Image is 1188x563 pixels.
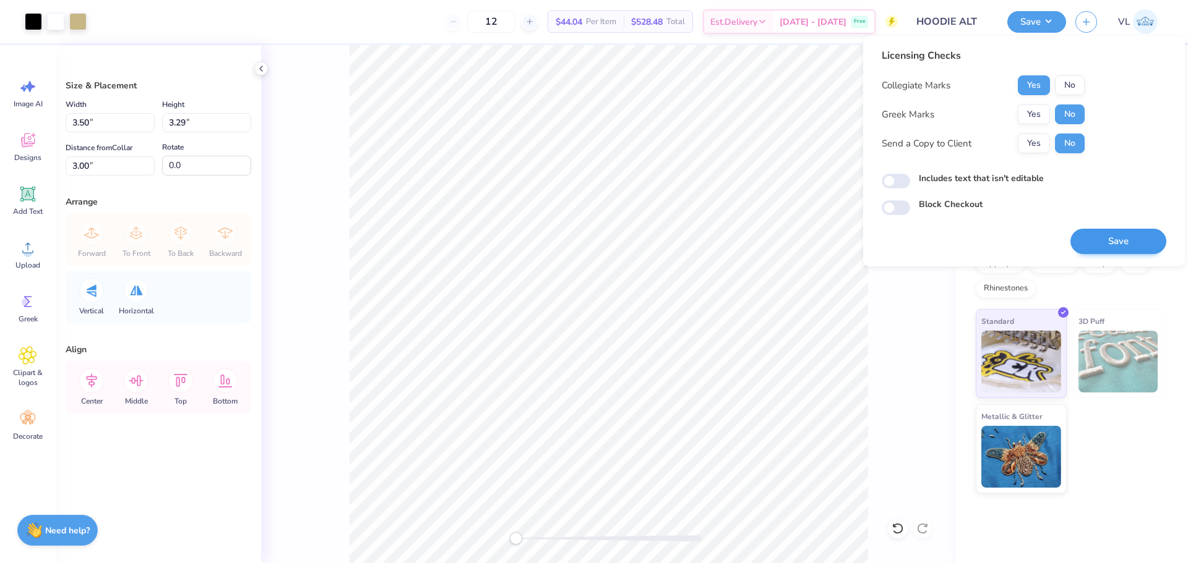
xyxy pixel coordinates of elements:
span: Decorate [13,431,43,441]
button: Save [1007,11,1066,33]
span: [DATE] - [DATE] [780,15,846,28]
span: $528.48 [631,15,663,28]
span: Total [666,15,685,28]
span: Vertical [79,306,104,316]
div: Rhinestones [976,279,1036,298]
button: No [1055,104,1085,124]
button: No [1055,133,1085,153]
label: Distance from Collar [66,140,132,155]
label: Height [162,97,184,112]
span: Designs [14,153,41,163]
button: Yes [1018,104,1050,124]
span: Bottom [213,396,238,406]
label: Rotate [162,140,184,155]
span: 3D Puff [1078,315,1104,328]
span: Image AI [14,99,43,109]
span: Top [174,396,187,406]
div: Licensing Checks [882,48,1085,63]
strong: Need help? [45,525,90,536]
img: Standard [981,331,1061,392]
span: Metallic & Glitter [981,410,1043,423]
button: No [1055,75,1085,95]
button: Save [1070,229,1166,254]
span: Per Item [586,15,616,28]
img: Vincent Lloyd Laurel [1133,9,1158,34]
span: Upload [15,260,40,270]
input: – – [467,11,515,33]
span: Add Text [13,206,43,216]
div: Send a Copy to Client [882,137,971,151]
span: Horizontal [119,306,154,316]
span: $44.04 [556,15,582,28]
div: Accessibility label [510,532,522,544]
img: Metallic & Glitter [981,426,1061,488]
label: Block Checkout [919,198,983,211]
div: Collegiate Marks [882,78,950,93]
span: VL [1118,15,1130,29]
label: Includes text that isn't editable [919,172,1044,185]
span: Greek [19,314,38,324]
span: Standard [981,315,1014,328]
div: Size & Placement [66,79,251,92]
span: Center [81,396,103,406]
div: Greek Marks [882,108,934,122]
div: Align [66,343,251,356]
span: Free [854,17,866,26]
span: Clipart & logos [7,368,48,387]
div: Arrange [66,195,251,208]
button: Yes [1018,75,1050,95]
input: Untitled Design [907,9,998,34]
span: Est. Delivery [710,15,757,28]
button: Yes [1018,133,1050,153]
img: 3D Puff [1078,331,1158,392]
label: Width [66,97,87,112]
span: Middle [125,396,148,406]
a: VL [1113,9,1163,34]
